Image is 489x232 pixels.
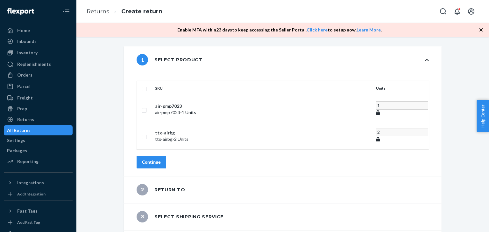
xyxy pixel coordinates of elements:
[17,158,39,165] div: Reporting
[7,137,25,144] div: Settings
[373,81,429,96] th: Units
[17,38,37,44] div: Inbounds
[4,146,73,156] a: Packages
[4,114,73,125] a: Returns
[142,159,161,165] div: Continue
[4,219,73,226] a: Add Fast Tag
[7,8,34,15] img: Flexport logo
[7,127,31,133] div: All Returns
[17,180,44,186] div: Integrations
[17,61,51,67] div: Replenishments
[4,93,73,103] a: Freight
[137,184,148,195] span: 2
[357,27,381,32] a: Learn More
[437,5,450,18] button: Open Search Box
[4,25,73,36] a: Home
[17,220,40,225] div: Add Fast Tag
[4,135,73,146] a: Settings
[17,116,34,123] div: Returns
[121,8,162,15] a: Create return
[81,2,167,21] ol: breadcrumbs
[17,208,38,214] div: Fast Tags
[4,206,73,216] button: Fast Tags
[137,211,148,222] span: 3
[17,50,38,56] div: Inventory
[155,103,371,109] p: air-pmp7023
[465,5,478,18] button: Open account menu
[87,8,109,15] a: Returns
[17,72,32,78] div: Orders
[307,27,328,32] a: Click here
[155,136,371,142] p: ttx-airbg - 2 Units
[17,27,30,34] div: Home
[4,178,73,188] button: Integrations
[152,81,373,96] th: SKU
[137,54,148,65] span: 1
[4,70,73,80] a: Orders
[4,104,73,114] a: Prep
[137,156,166,168] button: Continue
[4,81,73,92] a: Parcel
[17,191,46,197] div: Add Integration
[4,156,73,167] a: Reporting
[4,125,73,135] a: All Returns
[60,5,73,18] button: Close Navigation
[451,5,464,18] button: Open notifications
[17,95,33,101] div: Freight
[477,100,489,132] button: Help Center
[137,54,202,65] div: Select product
[4,48,73,58] a: Inventory
[376,128,428,136] input: Enter quantity
[155,130,371,136] p: ttx-airbg
[376,101,428,110] input: Enter quantity
[155,109,371,116] p: air-pmp7023 - 1 Units
[177,27,382,33] p: Enable MFA within 23 days to keep accessing the Seller Portal. to setup now. .
[137,211,223,222] div: Select shipping service
[4,59,73,69] a: Replenishments
[17,106,27,112] div: Prep
[137,184,185,195] div: Return to
[4,190,73,198] a: Add Integration
[4,36,73,46] a: Inbounds
[17,83,31,90] div: Parcel
[7,147,27,154] div: Packages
